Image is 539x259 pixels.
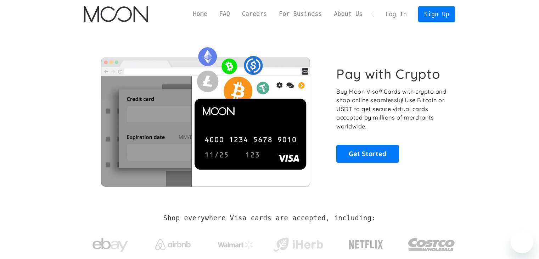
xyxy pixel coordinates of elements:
a: Sign Up [418,6,455,22]
h2: Shop everywhere Visa cards are accepted, including: [163,214,376,222]
a: FAQ [213,10,236,18]
img: ebay [92,234,128,256]
img: Netflix [348,236,384,254]
img: Walmart [218,241,253,249]
h1: Pay with Crypto [336,66,440,82]
a: Careers [236,10,273,18]
a: Log In [380,6,413,22]
img: Moon Cards let you spend your crypto anywhere Visa is accepted. [84,42,327,186]
a: For Business [273,10,328,18]
img: iHerb [272,236,325,254]
a: About Us [328,10,369,18]
a: Airbnb [146,232,199,254]
a: home [84,6,148,22]
a: iHerb [272,228,325,258]
img: Airbnb [155,239,191,250]
a: Walmart [209,233,262,253]
a: Home [187,10,213,18]
img: Costco [408,231,455,258]
img: Moon Logo [84,6,148,22]
p: Buy Moon Visa® Cards with crypto and shop online seamlessly! Use Bitcoin or USDT to get secure vi... [336,87,447,131]
a: Netflix [335,229,398,257]
iframe: Button to launch messaging window [511,231,533,253]
a: Get Started [336,145,399,162]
